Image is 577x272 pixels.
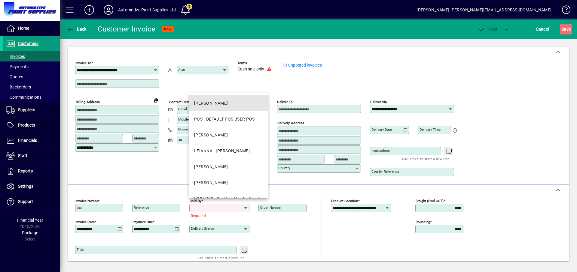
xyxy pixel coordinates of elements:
a: Settings [3,179,60,194]
button: Save [560,24,572,34]
span: Invoices [6,54,25,59]
span: Reports [18,169,33,173]
span: Cash sale only [237,67,264,72]
mat-label: Sold by [190,199,201,203]
span: S [561,27,564,31]
button: Back [65,24,88,34]
span: ost [478,27,498,31]
mat-option: DAVID - Dave Hinton [189,95,268,111]
app-page-header-button: Back [60,24,93,34]
a: Staff [3,148,60,163]
mat-label: Invoice date [75,220,95,224]
div: POS - DEFAULT POS USER POS [194,116,255,122]
a: Home [3,21,60,36]
button: Cancel [534,24,551,34]
mat-option: MIKAYLA - Mikayla Hinton [189,175,268,191]
mat-option: KIM - Kim Hinton [189,127,268,143]
div: LEIANNA - [PERSON_NAME] [194,148,250,154]
mat-option: MAUREEN - Maureen Hinton [189,159,268,175]
a: Reports [3,164,60,179]
span: NEW [164,27,172,31]
a: 13 unposted invoices [282,63,322,67]
span: Quotes [6,74,23,79]
div: [PERSON_NAME] [PERSON_NAME][EMAIL_ADDRESS][DOMAIN_NAME] [417,5,551,15]
span: Products [18,123,35,127]
span: Suppliers [18,107,35,112]
mat-option: POS - DEFAULT POS USER POS [189,111,268,127]
mat-label: Delivery status [191,226,214,231]
span: Cancel [536,24,549,34]
span: Payments [6,64,29,69]
span: Financials [18,138,37,143]
a: Financials [3,133,60,148]
span: P [489,27,491,31]
button: Profile [99,4,118,15]
button: Copy to Delivery address [151,95,161,105]
mat-label: Freight (excl GST) [416,199,444,203]
span: Staff [18,153,27,158]
button: Post [475,24,501,34]
button: Add [80,4,99,15]
div: SCOTPAC - Scottish Pacific Pacific [194,196,262,202]
a: Backorders [3,82,60,92]
span: Support [18,199,33,204]
mat-label: Payment due [133,220,153,224]
mat-label: Delivery time [420,127,441,132]
div: [PERSON_NAME] [194,100,228,106]
span: Financial Year [17,218,43,223]
span: Back [66,27,87,31]
div: [PERSON_NAME] [194,132,228,138]
a: Products [3,118,60,133]
a: Support [3,194,60,209]
a: Knowledge Base [557,1,569,21]
div: Customer Invoice [98,24,156,34]
mat-option: LEIANNA - Leianna Lemalu [189,143,268,159]
span: Settings [18,184,33,189]
mat-label: Title [77,247,84,252]
mat-label: Email [178,107,187,111]
a: Communications [3,92,60,102]
span: Communications [6,95,41,100]
mat-label: Country [278,166,290,170]
a: Suppliers [3,103,60,118]
div: [PERSON_NAME] [194,180,228,186]
mat-label: Deliver via [370,100,387,104]
mat-label: Attn [178,67,185,72]
mat-label: Rounding [416,220,430,224]
span: Home [18,26,29,31]
mat-label: Courier Reference [371,169,399,174]
mat-label: Delivery date [371,127,392,132]
mat-label: Instructions [371,148,390,153]
span: Terms [237,61,273,65]
mat-label: Phone [178,127,188,131]
span: Backorders [6,85,31,89]
mat-error: Required [191,212,245,219]
mat-label: Invoice number [75,199,99,203]
span: Customers [18,41,38,46]
mat-label: Invoice To [75,61,91,65]
span: ave [561,24,571,34]
mat-label: Order number [260,205,282,210]
mat-label: Product location [331,199,358,203]
mat-hint: Use 'Enter' to start a new line [402,155,449,162]
a: Payments [3,61,60,72]
a: Quotes [3,72,60,82]
mat-label: Mobile [178,117,189,121]
mat-label: Deliver To [277,100,293,104]
mat-label: Reference [134,205,149,210]
mat-option: SCOTPAC - Scottish Pacific Pacific [189,191,268,207]
a: Invoices [3,51,60,61]
mat-hint: Use 'Enter' to start a new line [197,254,245,261]
div: Automotive Paint Supplies Ltd [118,5,176,15]
div: [PERSON_NAME] [194,164,228,170]
span: Package [22,230,38,235]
